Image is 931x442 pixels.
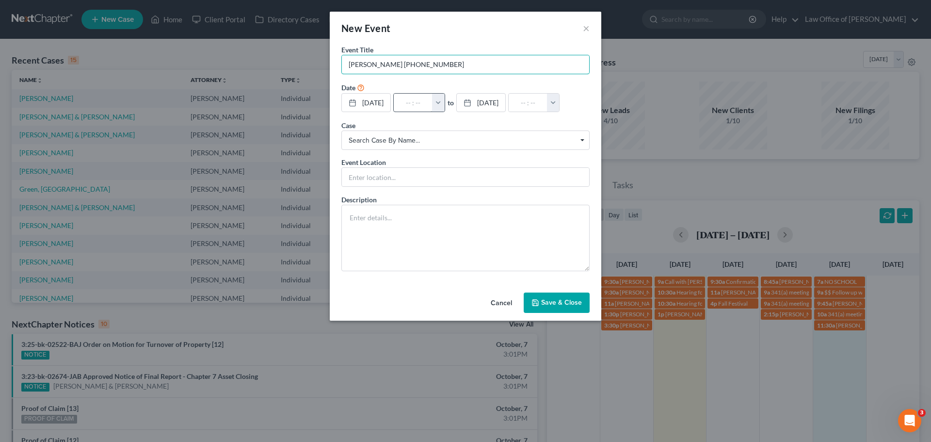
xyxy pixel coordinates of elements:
span: Event Title [341,46,373,54]
label: Date [341,82,355,93]
label: Event Location [341,157,386,167]
iframe: Intercom live chat [898,409,921,432]
label: to [448,98,454,108]
input: -- : -- [394,94,433,112]
label: Case [341,120,355,131]
span: 3 [918,409,926,417]
button: × [583,22,590,34]
input: Enter location... [342,168,589,186]
a: [DATE] [342,94,390,112]
button: Save & Close [524,293,590,313]
span: New Event [341,22,391,34]
span: Search case by name... [349,135,582,146]
a: [DATE] [457,94,505,112]
button: Cancel [483,294,520,313]
input: -- : -- [509,94,547,112]
input: Enter event name... [342,55,589,74]
span: Select box activate [341,131,590,150]
label: Description [341,195,377,205]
